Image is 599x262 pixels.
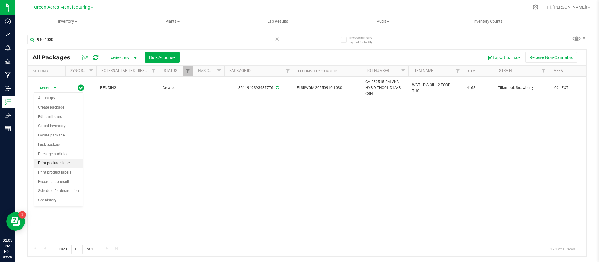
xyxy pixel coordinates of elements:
[34,196,83,205] li: See history
[5,72,11,78] inline-svg: Manufacturing
[100,85,155,91] span: PENDING
[5,45,11,51] inline-svg: Monitoring
[34,121,83,131] li: Global inventory
[78,83,84,92] span: In Sync
[525,52,577,63] button: Receive Non-Cannabis
[484,52,525,63] button: Export to Excel
[15,15,120,28] a: Inventory
[275,35,279,43] span: Clear
[86,66,96,76] a: Filter
[34,84,51,92] span: Action
[34,159,83,168] li: Print package label
[5,32,11,38] inline-svg: Analytics
[3,255,12,259] p: 09/25
[164,68,177,73] a: Status
[223,85,294,91] div: 3511949393637776
[15,19,120,24] span: Inventory
[51,84,59,92] span: select
[149,55,176,60] span: Bulk Actions
[5,58,11,65] inline-svg: Grow
[163,85,189,91] span: Created
[5,99,11,105] inline-svg: Inventory
[120,19,225,24] span: Plants
[32,54,76,61] span: All Packages
[5,85,11,91] inline-svg: Inbound
[34,5,90,10] span: Green Acres Manufacturing
[467,85,490,91] span: 4168
[145,52,180,63] button: Bulk Actions
[275,86,279,90] span: Sync from Compliance System
[465,19,511,24] span: Inventory Counts
[297,85,358,91] span: FLSRWGM-20250910-1030
[283,66,293,76] a: Filter
[547,5,587,10] span: Hi, [PERSON_NAME]!
[34,140,83,150] li: Lock package
[5,18,11,24] inline-svg: Dashboard
[214,66,224,76] a: Filter
[298,69,337,73] a: Flourish Package ID
[34,177,83,187] li: Record a lab result
[498,85,545,91] span: Tillamook Strawberry
[554,68,563,73] a: Area
[70,68,94,73] a: Sync Status
[545,245,580,254] span: 1 - 1 of 1 items
[5,126,11,132] inline-svg: Reports
[6,212,25,231] iframe: Resource center
[101,68,150,73] a: External Lab Test Result
[499,68,512,73] a: Strain
[71,245,83,254] input: 1
[183,66,193,76] a: Filter
[553,85,592,91] span: L02 - EXT
[229,68,251,73] a: Package ID
[365,79,405,97] span: GA-250515-EM-VKS-HYB-D-THC01-D1A/B-CBN
[412,82,459,94] span: WGT - DIS OIL - 2 FOOD - THC
[259,19,297,24] span: Lab Results
[27,35,282,44] input: Search Package ID, Item Name, SKU, Lot or Part Number...
[34,131,83,140] li: Locate package
[34,94,83,103] li: Adjust qty
[532,4,539,10] div: Manage settings
[34,150,83,159] li: Package audit log
[193,66,224,77] th: Has COA
[453,66,463,76] a: Filter
[18,211,26,219] iframe: Resource center unread badge
[330,15,436,28] a: Audit
[34,186,83,196] li: Schedule for destruction
[538,66,549,76] a: Filter
[120,15,225,28] a: Plants
[32,69,63,73] div: Actions
[398,66,408,76] a: Filter
[367,68,389,73] a: Lot Number
[34,103,83,112] li: Create package
[349,35,381,45] span: Include items not tagged for facility
[468,69,475,73] a: Qty
[53,245,98,254] span: Page of 1
[34,112,83,122] li: Edit attributes
[34,168,83,177] li: Print product labels
[331,19,435,24] span: Audit
[5,112,11,118] inline-svg: Outbound
[413,68,433,73] a: Item Name
[149,66,159,76] a: Filter
[3,238,12,255] p: 02:03 PM EDT
[225,15,330,28] a: Lab Results
[436,15,541,28] a: Inventory Counts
